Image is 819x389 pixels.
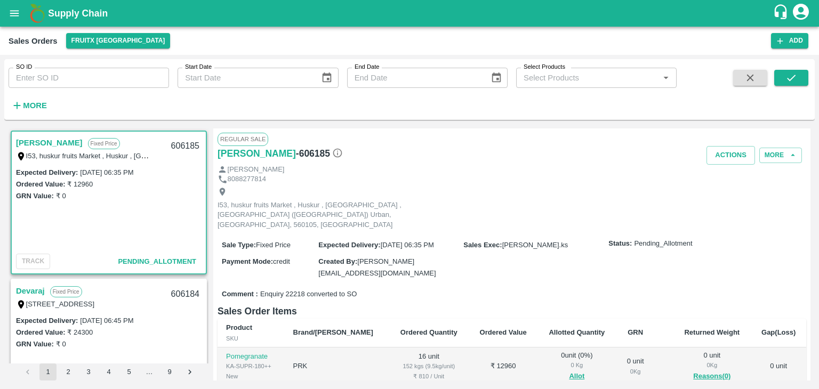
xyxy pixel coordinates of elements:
[218,146,296,161] a: [PERSON_NAME]
[659,71,673,85] button: Open
[628,328,643,336] b: GRN
[293,328,373,336] b: Brand/[PERSON_NAME]
[2,1,27,26] button: open drawer
[761,328,796,336] b: Gap(Loss)
[88,138,120,149] p: Fixed Price
[185,63,212,71] label: Start Date
[165,134,206,159] div: 606185
[549,328,605,336] b: Allotted Quantity
[50,286,82,297] p: Fixed Price
[16,340,54,348] label: GRN Value:
[355,63,379,71] label: End Date
[469,347,537,386] td: ₹ 12960
[18,363,200,380] nav: pagination navigation
[608,239,632,249] label: Status:
[226,361,276,371] div: KA-SUPR-180++
[16,284,45,298] a: Devaraj
[39,363,57,380] button: page 1
[389,347,469,386] td: 16 unit
[751,347,806,386] td: 0 unit
[9,34,58,48] div: Sales Orders
[222,257,273,265] label: Payment Mode :
[398,371,460,381] div: ₹ 810 / Unit
[681,351,742,383] div: 0 unit
[228,165,285,175] p: [PERSON_NAME]
[80,363,97,380] button: Go to page 3
[634,239,692,249] span: Pending_Allotment
[56,340,66,348] label: ₹ 0
[218,304,806,319] h6: Sales Order Items
[26,300,95,308] label: [STREET_ADDRESS]
[100,363,117,380] button: Go to page 4
[759,148,802,163] button: More
[16,317,78,325] label: Expected Delivery :
[66,33,171,48] button: Select DC
[519,71,656,85] input: Select Products
[318,241,380,249] label: Expected Delivery :
[48,8,108,19] b: Supply Chain
[16,180,65,188] label: Ordered Value:
[165,282,206,307] div: 606184
[502,241,568,249] span: [PERSON_NAME].ks
[546,360,607,370] div: 0 Kg
[16,328,65,336] label: Ordered Value:
[16,136,83,150] a: [PERSON_NAME]
[463,241,502,249] label: Sales Exec :
[222,241,256,249] label: Sale Type :
[60,363,77,380] button: Go to page 2
[118,257,196,265] span: Pending_Allotment
[161,363,178,380] button: Go to page 9
[684,328,740,336] b: Returned Weight
[67,180,93,188] label: ₹ 12960
[121,363,138,380] button: Go to page 5
[318,257,436,277] span: [PERSON_NAME][EMAIL_ADDRESS][DOMAIN_NAME]
[773,4,791,23] div: customer-support
[285,347,389,386] td: PRK
[273,257,290,265] span: credit
[226,334,276,343] div: SKU
[569,370,584,383] button: Allot
[318,257,357,265] label: Created By :
[226,371,276,381] div: New
[296,146,343,161] h6: - 606185
[48,6,773,21] a: Supply Chain
[681,360,742,370] div: 0 Kg
[347,68,482,88] input: End Date
[80,317,133,325] label: [DATE] 06:45 PM
[317,68,337,88] button: Choose date
[706,146,755,165] button: Actions
[218,200,457,230] p: I53, huskur fruits Market , Huskur , [GEOGRAPHIC_DATA] , [GEOGRAPHIC_DATA] ([GEOGRAPHIC_DATA]) Ur...
[80,168,133,176] label: [DATE] 06:35 PM
[400,328,457,336] b: Ordered Quantity
[398,361,460,371] div: 152 kgs (9.5kg/unit)
[256,241,291,249] span: Fixed Price
[228,174,266,184] p: 8088277814
[27,3,48,24] img: logo
[16,63,32,71] label: SO ID
[16,168,78,176] label: Expected Delivery :
[218,133,268,145] span: Regular Sale
[16,192,54,200] label: GRN Value:
[181,363,198,380] button: Go to next page
[9,68,169,88] input: Enter SO ID
[178,68,312,88] input: Start Date
[624,367,646,376] div: 0 Kg
[226,352,276,362] p: Pomegranate
[260,289,357,299] span: Enquiry 22218 converted to SO
[9,96,50,115] button: More
[23,101,47,110] strong: More
[624,356,646,376] div: 0 unit
[226,323,252,331] b: Product
[524,63,565,71] label: Select Products
[771,33,808,48] button: Add
[486,68,507,88] button: Choose date
[67,328,93,336] label: ₹ 24300
[546,351,607,383] div: 0 unit ( 0 %)
[681,370,742,383] button: Reasons(0)
[381,241,434,249] span: [DATE] 06:35 PM
[56,192,66,200] label: ₹ 0
[26,151,563,160] label: I53, huskur fruits Market , Huskur , [GEOGRAPHIC_DATA] , [GEOGRAPHIC_DATA] ([GEOGRAPHIC_DATA]) Ur...
[222,289,258,299] label: Comment :
[791,2,810,25] div: account of current user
